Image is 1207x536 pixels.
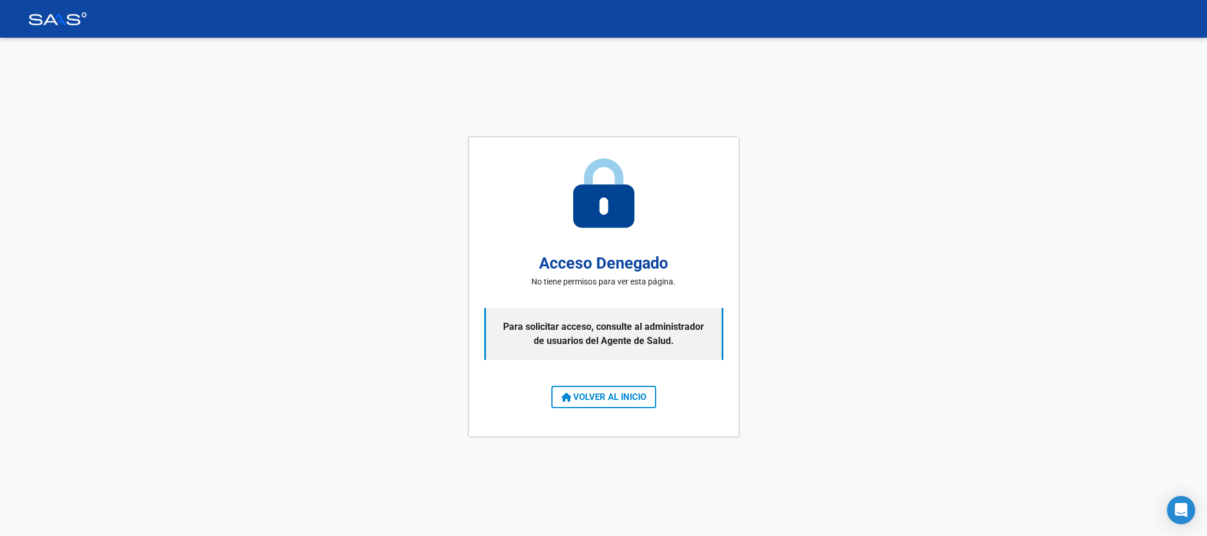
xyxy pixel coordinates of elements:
button: VOLVER AL INICIO [551,386,656,408]
p: Para solicitar acceso, consulte al administrador de usuarios del Agente de Salud. [484,308,723,360]
img: access-denied [573,158,634,228]
h2: Acceso Denegado [539,252,668,276]
div: Open Intercom Messenger [1167,496,1195,524]
p: No tiene permisos para ver esta página. [531,276,676,288]
span: VOLVER AL INICIO [561,392,646,402]
img: Logo SAAS [28,12,87,25]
